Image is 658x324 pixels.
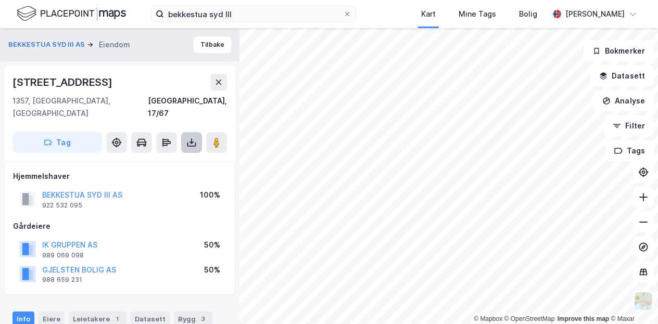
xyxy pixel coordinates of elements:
div: 1357, [GEOGRAPHIC_DATA], [GEOGRAPHIC_DATA] [12,95,148,120]
button: Tags [605,140,654,161]
div: 50% [204,264,220,276]
div: Mine Tags [459,8,496,20]
a: Mapbox [474,315,502,322]
img: logo.f888ab2527a4732fd821a326f86c7f29.svg [17,5,126,23]
button: Filter [604,115,654,136]
iframe: Chat Widget [606,274,658,324]
div: Kart [421,8,436,20]
div: Hjemmelshaver [13,170,226,183]
button: BEKKESTUA SYD III AS [8,40,87,50]
div: 1 [112,314,122,324]
button: Tag [12,132,102,153]
div: [PERSON_NAME] [565,8,625,20]
div: 100% [200,189,220,201]
div: Gårdeiere [13,220,226,232]
div: 988 659 231 [42,276,82,284]
button: Tilbake [194,36,231,53]
a: Improve this map [558,315,609,322]
div: Eiendom [99,38,130,51]
div: 50% [204,239,220,251]
div: Bolig [519,8,537,20]
button: Analyse [593,90,654,111]
div: [STREET_ADDRESS] [12,74,115,90]
button: Bokmerker [584,41,654,61]
a: OpenStreetMap [504,315,555,322]
div: 989 069 098 [42,251,84,260]
input: Søk på adresse, matrikkel, gårdeiere, leietakere eller personer [164,6,343,22]
div: [GEOGRAPHIC_DATA], 17/67 [148,95,227,120]
div: 922 532 095 [42,201,82,210]
div: 3 [198,314,208,324]
button: Datasett [590,66,654,86]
